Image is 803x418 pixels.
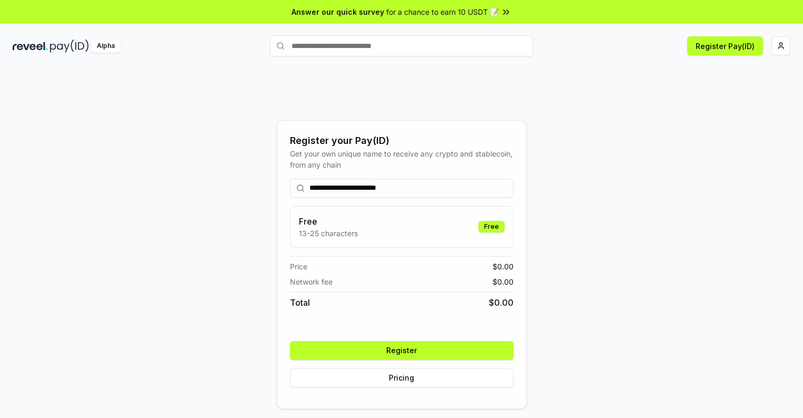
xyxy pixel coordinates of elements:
[489,296,514,309] span: $ 0.00
[299,215,358,228] h3: Free
[290,261,307,272] span: Price
[91,40,121,53] div: Alpha
[290,276,333,287] span: Network fee
[290,341,514,360] button: Register
[292,6,384,17] span: Answer our quick survey
[493,261,514,272] span: $ 0.00
[13,40,48,53] img: reveel_dark
[290,368,514,387] button: Pricing
[493,276,514,287] span: $ 0.00
[290,296,310,309] span: Total
[290,148,514,170] div: Get your own unique name to receive any crypto and stablecoin, from any chain
[50,40,89,53] img: pay_id
[386,6,499,17] span: for a chance to earn 10 USDT 📝
[299,228,358,239] p: 13-25 characters
[478,221,505,232] div: Free
[290,133,514,148] div: Register your Pay(ID)
[687,36,763,55] button: Register Pay(ID)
